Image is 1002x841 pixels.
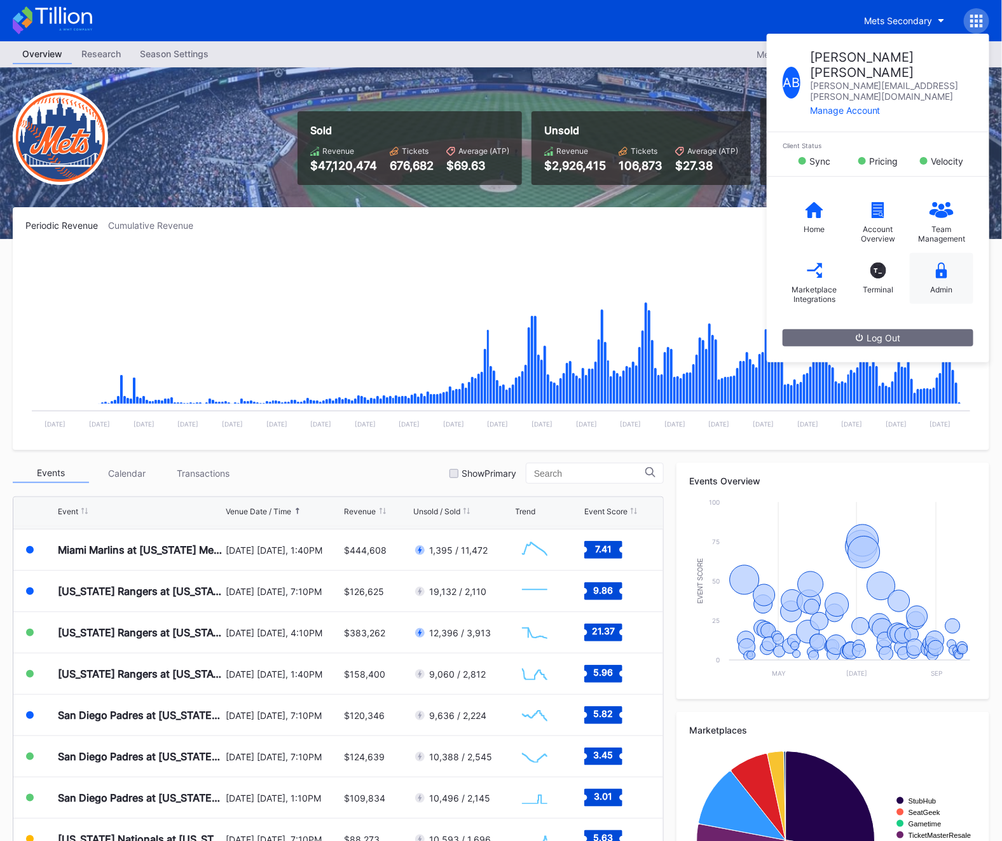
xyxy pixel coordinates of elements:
[345,793,386,803] div: $109,834
[226,545,341,556] div: [DATE] [DATE], 1:40PM
[594,585,614,596] text: 9.86
[429,545,488,556] div: 1,395 / 11,472
[226,669,341,680] div: [DATE] [DATE], 1:40PM
[310,420,331,428] text: [DATE]
[916,224,967,243] div: Team Management
[226,793,341,803] div: [DATE] [DATE], 1:10PM
[429,751,492,762] div: 10,388 / 2,545
[804,224,825,234] div: Home
[863,285,893,294] div: Terminal
[322,146,354,156] div: Revenue
[72,44,130,64] a: Research
[534,468,645,479] input: Search
[712,617,720,624] text: 25
[697,558,704,604] text: Event Score
[716,656,720,664] text: 0
[757,49,849,60] div: Mets Secondary 2025
[576,420,597,428] text: [DATE]
[222,420,243,428] text: [DATE]
[664,420,685,428] text: [DATE]
[58,750,223,763] div: San Diego Padres at [US_STATE] Mets
[854,9,954,32] button: Mets Secondary
[689,475,977,486] div: Events Overview
[594,709,614,720] text: 5.82
[594,667,614,678] text: 5.96
[594,750,614,761] text: 3.45
[266,420,287,428] text: [DATE]
[592,626,615,637] text: 21.37
[58,667,223,680] div: [US_STATE] Rangers at [US_STATE] Mets (Kids Color-In Lunchbox Giveaway)
[783,67,800,99] div: A B
[130,44,218,64] a: Season Settings
[789,285,840,304] div: Marketplace Integrations
[13,463,89,483] div: Events
[594,791,613,802] text: 3.01
[783,142,973,149] div: Client Status
[864,15,932,26] div: Mets Secondary
[689,725,977,735] div: Marketplaces
[45,420,66,428] text: [DATE]
[310,159,377,172] div: $47,120,474
[931,669,942,677] text: Sep
[13,44,72,64] a: Overview
[72,44,130,63] div: Research
[345,710,385,721] div: $120,346
[177,420,198,428] text: [DATE]
[909,797,937,805] text: StubHub
[810,50,973,80] div: [PERSON_NAME] [PERSON_NAME]
[390,159,434,172] div: 676,682
[13,90,108,185] img: New-York-Mets-Transparent.png
[516,741,554,772] svg: Chart title
[89,463,165,483] div: Calendar
[345,669,386,680] div: $158,400
[909,809,940,816] text: SeatGeek
[134,420,154,428] text: [DATE]
[856,332,900,343] div: Log Out
[689,496,977,687] svg: Chart title
[709,420,730,428] text: [DATE]
[413,507,460,516] div: Unsold / Sold
[516,782,554,814] svg: Chart title
[429,710,486,721] div: 9,636 / 2,224
[544,124,738,137] div: Unsold
[226,710,341,721] div: [DATE] [DATE], 7:10PM
[165,463,242,483] div: Transactions
[345,586,385,597] div: $126,625
[58,626,223,639] div: [US_STATE] Rangers at [US_STATE] Mets (Mets Alumni Classic/Mrs. Met Taxicab [GEOGRAPHIC_DATA] Giv...
[429,669,486,680] div: 9,060 / 2,812
[619,159,662,172] div: 106,873
[130,44,218,63] div: Season Settings
[345,545,387,556] div: $444,608
[226,507,291,516] div: Venue Date / Time
[402,146,429,156] div: Tickets
[429,586,486,597] div: 19,132 / 2,110
[631,146,657,156] div: Tickets
[853,224,903,243] div: Account Overview
[709,498,720,506] text: 100
[869,156,898,167] div: Pricing
[847,669,868,677] text: [DATE]
[810,80,973,102] div: [PERSON_NAME][EMAIL_ADDRESS][PERSON_NAME][DOMAIN_NAME]
[345,507,376,516] div: Revenue
[429,627,491,638] div: 12,396 / 3,913
[931,156,963,167] div: Velocity
[58,507,78,516] div: Event
[544,159,606,172] div: $2,926,415
[909,820,942,828] text: Gametime
[842,420,863,428] text: [DATE]
[886,420,907,428] text: [DATE]
[809,156,830,167] div: Sync
[595,544,612,554] text: 7.41
[226,627,341,638] div: [DATE] [DATE], 4:10PM
[772,669,786,677] text: May
[458,146,509,156] div: Average (ATP)
[58,709,223,721] div: San Diego Padres at [US_STATE] Mets
[810,105,973,116] div: Manage Account
[25,247,977,437] svg: Chart title
[58,585,223,598] div: [US_STATE] Rangers at [US_STATE] Mets
[108,220,203,231] div: Cumulative Revenue
[516,658,554,690] svg: Chart title
[909,831,971,839] text: TicketMasterResale
[446,159,509,172] div: $69.63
